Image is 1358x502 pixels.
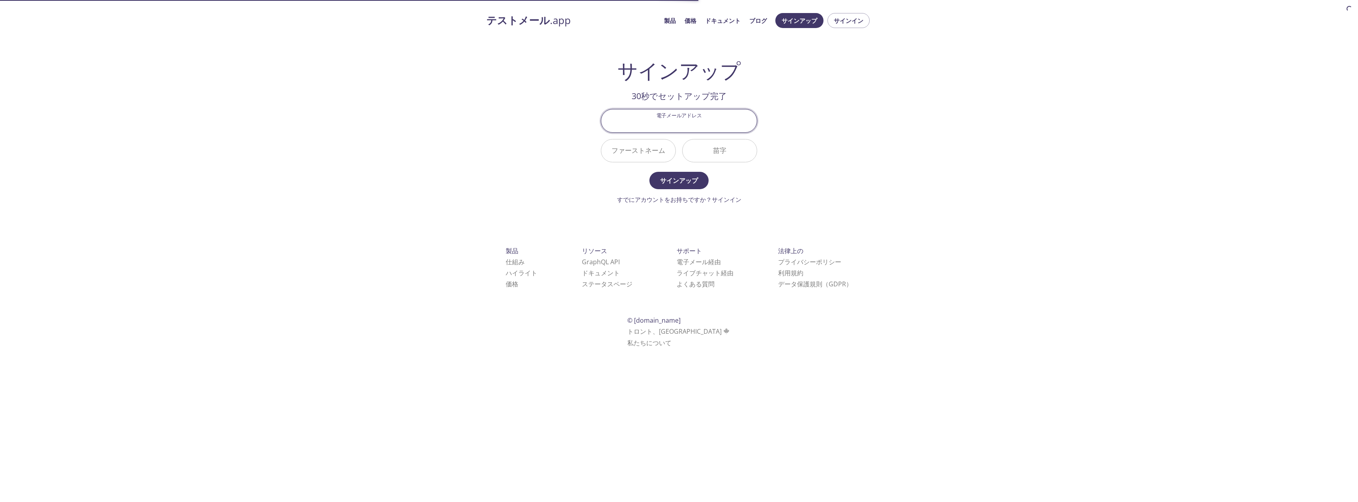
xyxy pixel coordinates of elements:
[749,15,767,26] a: ブログ
[506,246,518,255] font: 製品
[705,15,741,26] a: ドキュメント
[649,172,709,189] button: サインアップ
[705,17,741,24] font: ドキュメント
[778,246,803,255] font: 法律上の
[685,17,696,24] font: 価格
[617,56,741,84] font: サインアップ
[685,15,696,26] a: 価格
[582,269,620,277] a: ドキュメント
[506,269,537,277] a: ハイライト
[778,269,803,277] a: 利用規約
[627,316,681,325] font: © [DOMAIN_NAME]
[677,269,733,277] font: ライブチャット経由
[677,258,721,266] font: 電子メール経由
[617,196,741,203] a: すでにアカウントをお持ちですか？サインイン
[778,258,841,266] a: プライバシーポリシー
[689,280,715,288] font: ある質問
[664,15,676,26] a: 製品
[582,280,632,288] a: ステータスページ
[486,13,550,27] font: テストメール
[834,17,863,24] font: サインイン
[664,17,676,24] font: 製品
[677,246,702,255] font: サポート
[782,17,817,24] font: サインアップ
[775,13,823,28] button: サインアップ
[582,246,607,255] font: リソース
[660,176,698,185] font: サインアップ
[506,280,518,288] a: 価格
[486,14,658,27] a: テストメール.app
[627,338,671,347] a: 私たちについて
[749,17,767,24] font: ブログ
[778,280,852,288] a: データ保護規則（GDPR）
[582,258,620,266] a: GraphQL API
[632,90,727,102] font: 30秒でセットアップ完了
[506,258,525,266] a: 仕組み
[827,13,870,28] button: サインイン
[550,13,571,27] font: .app
[627,327,722,336] font: トロント、[GEOGRAPHIC_DATA]
[677,280,689,288] font: よく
